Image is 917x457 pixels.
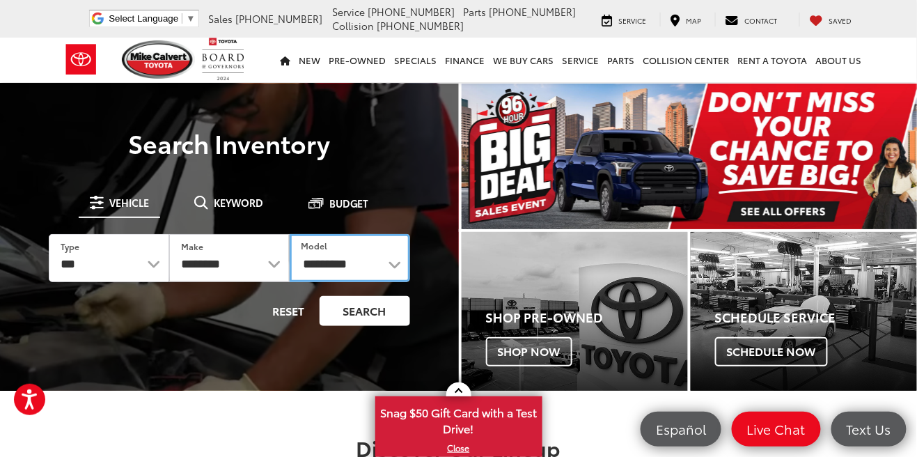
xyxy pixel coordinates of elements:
[840,420,898,437] span: Text Us
[464,5,487,19] span: Parts
[55,37,107,82] img: Toyota
[687,15,702,26] span: Map
[301,240,327,251] label: Model
[295,38,325,82] a: New
[261,296,317,326] button: Reset
[745,15,778,26] span: Contact
[329,199,369,208] span: Budget
[715,337,828,366] span: Schedule Now
[592,13,657,26] a: Service
[734,38,812,82] a: Rent a Toyota
[641,412,721,447] a: Español
[181,240,203,252] label: Make
[489,38,558,82] a: WE BUY CARS
[377,398,541,440] span: Snag $50 Gift Card with a Test Drive!
[715,311,917,325] h4: Schedule Service
[691,232,917,391] div: Toyota
[831,412,907,447] a: Text Us
[236,12,323,26] span: [PHONE_NUMBER]
[29,129,430,157] h3: Search Inventory
[462,232,688,391] div: Toyota
[320,296,410,326] button: Search
[122,40,196,79] img: Mike Calvert Toyota
[732,412,821,447] a: Live Chat
[829,15,852,26] span: Saved
[391,38,441,82] a: Specials
[715,13,788,26] a: Contact
[691,232,917,391] a: Schedule Service Schedule Now
[377,19,464,33] span: [PHONE_NUMBER]
[214,198,263,208] span: Keyword
[186,13,195,24] span: ▼
[660,13,712,26] a: Map
[276,38,295,82] a: Home
[368,5,455,19] span: [PHONE_NUMBER]
[462,232,688,391] a: Shop Pre-Owned Shop Now
[799,13,863,26] a: My Saved Vehicles
[619,15,647,26] span: Service
[109,13,195,24] a: Select Language​
[486,337,572,366] span: Shop Now
[649,420,713,437] span: Español
[812,38,866,82] a: About Us
[209,12,233,26] span: Sales
[486,311,688,325] h4: Shop Pre-Owned
[740,420,813,437] span: Live Chat
[325,38,391,82] a: Pre-Owned
[604,38,639,82] a: Parts
[489,5,577,19] span: [PHONE_NUMBER]
[639,38,734,82] a: Collision Center
[61,240,79,252] label: Type
[109,198,149,208] span: Vehicle
[333,5,366,19] span: Service
[441,38,489,82] a: Finance
[558,38,604,82] a: Service
[333,19,375,33] span: Collision
[109,13,178,24] span: Select Language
